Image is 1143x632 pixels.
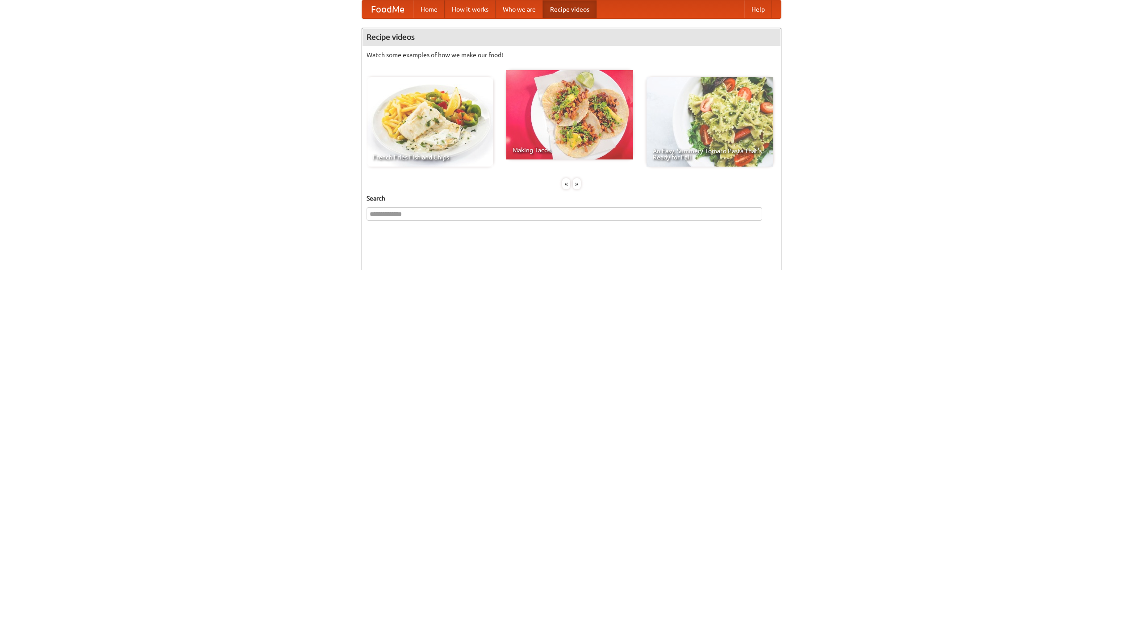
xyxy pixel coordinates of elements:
[496,0,543,18] a: Who we are
[647,77,773,167] a: An Easy, Summery Tomato Pasta That's Ready for Fall
[413,0,445,18] a: Home
[373,154,487,160] span: French Fries Fish and Chips
[367,194,776,203] h5: Search
[362,28,781,46] h4: Recipe videos
[367,77,493,167] a: French Fries Fish and Chips
[367,50,776,59] p: Watch some examples of how we make our food!
[653,148,767,160] span: An Easy, Summery Tomato Pasta That's Ready for Fall
[445,0,496,18] a: How it works
[562,178,570,189] div: «
[744,0,772,18] a: Help
[506,70,633,159] a: Making Tacos
[362,0,413,18] a: FoodMe
[573,178,581,189] div: »
[543,0,597,18] a: Recipe videos
[513,147,627,153] span: Making Tacos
